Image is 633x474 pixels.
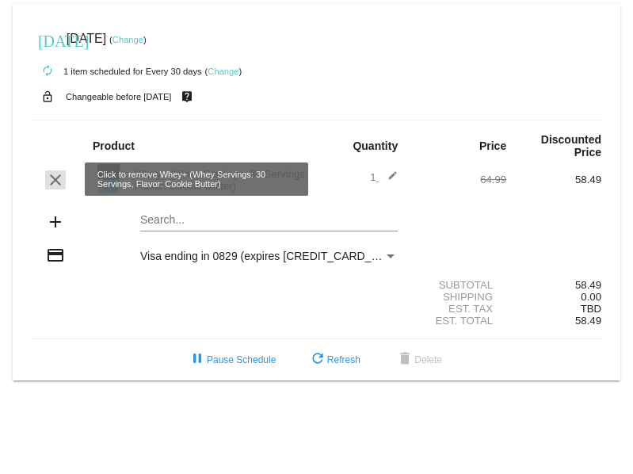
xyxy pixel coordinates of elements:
[506,174,601,185] div: 58.49
[38,62,57,81] mat-icon: autorenew
[188,350,207,369] mat-icon: pause
[296,346,373,374] button: Refresh
[581,303,601,315] span: TBD
[188,354,276,365] span: Pause Schedule
[411,279,506,291] div: Subtotal
[175,346,288,374] button: Pause Schedule
[541,133,601,159] strong: Discounted Price
[506,279,601,291] div: 58.49
[46,170,65,189] mat-icon: clear
[395,354,442,365] span: Delete
[177,86,196,107] mat-icon: live_help
[109,35,147,44] small: ( )
[395,350,414,369] mat-icon: delete
[575,315,601,327] span: 58.49
[38,86,57,107] mat-icon: lock_open
[411,291,506,303] div: Shipping
[411,315,506,327] div: Est. Total
[308,354,360,365] span: Refresh
[93,140,135,152] strong: Product
[383,346,455,374] button: Delete
[370,171,398,183] span: 1
[140,250,398,262] mat-select: Payment Method
[411,174,506,185] div: 64.99
[581,291,601,303] span: 0.00
[208,67,238,76] a: Change
[379,170,398,189] mat-icon: edit
[38,30,57,49] mat-icon: [DATE]
[205,67,242,76] small: ( )
[127,168,317,192] div: Whey+ (Whey Servings: 30 Servings, Flavor: Cookie Butter)
[140,250,406,262] span: Visa ending in 0829 (expires [CREDIT_CARD_DATA])
[411,303,506,315] div: Est. Tax
[66,92,172,101] small: Changeable before [DATE]
[93,162,124,194] img: Image-1-Carousel-Whey-2lb-Cookie-Butter-1000x1000-2.png
[353,140,398,152] strong: Quantity
[46,246,65,265] mat-icon: credit_card
[112,35,143,44] a: Change
[46,212,65,231] mat-icon: add
[140,214,398,227] input: Search...
[32,67,202,76] small: 1 item scheduled for Every 30 days
[308,350,327,369] mat-icon: refresh
[479,140,506,152] strong: Price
